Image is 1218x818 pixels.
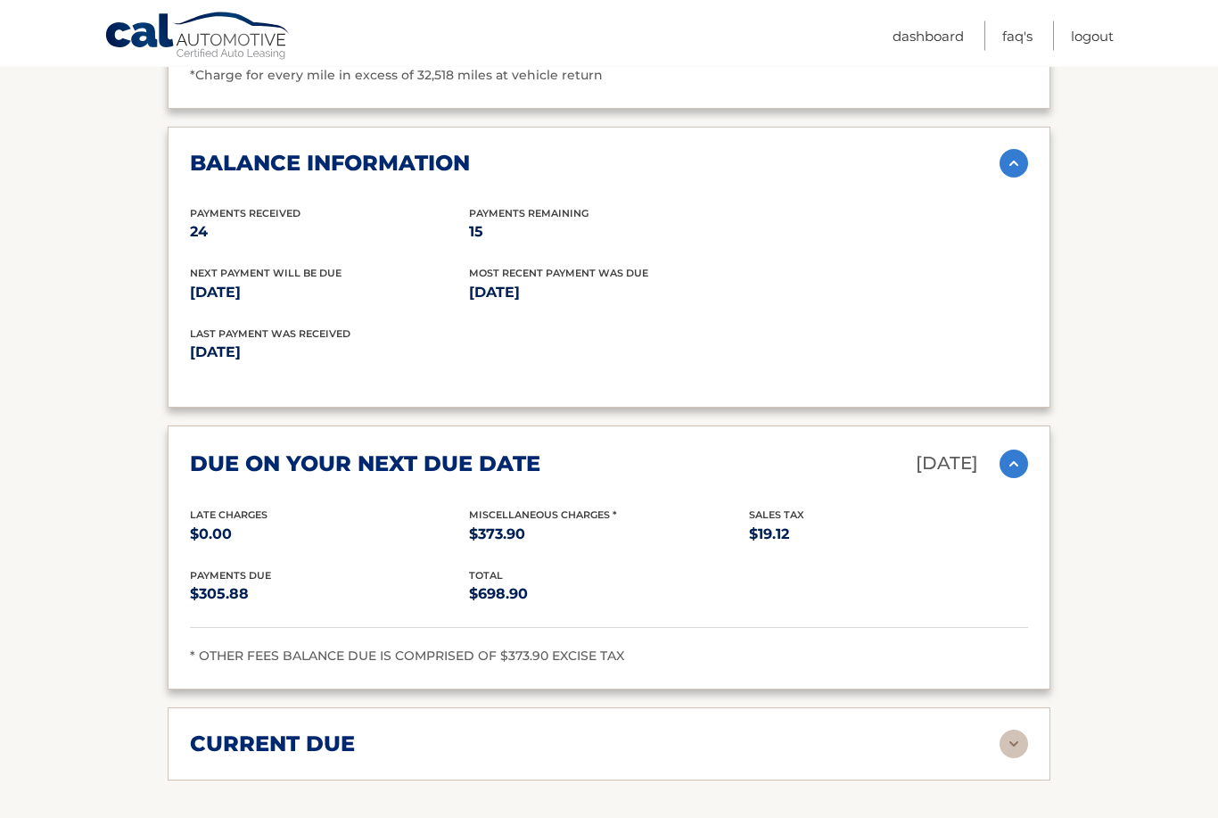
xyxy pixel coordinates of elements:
p: [DATE] [916,449,978,480]
p: $305.88 [190,583,469,607]
img: accordion-active.svg [1000,150,1028,178]
h2: balance information [190,151,470,178]
span: Payments Due [190,570,271,583]
a: Logout [1071,21,1114,51]
a: Dashboard [893,21,964,51]
img: accordion-rest.svg [1000,731,1028,759]
p: $0.00 [190,523,469,548]
p: $373.90 [469,523,748,548]
span: Payments Remaining [469,208,588,220]
p: [DATE] [190,281,469,306]
div: * OTHER FEES BALANCE DUE IS COMPRISED OF $373.90 EXCISE TAX [190,647,1028,668]
span: Payments Received [190,208,300,220]
span: Most Recent Payment Was Due [469,268,648,280]
span: Late Charges [190,509,267,522]
h2: current due [190,731,355,758]
p: $698.90 [469,583,748,607]
p: 15 [469,220,748,245]
p: [DATE] [469,281,748,306]
span: Miscellaneous Charges * [469,509,617,522]
span: Next Payment will be due [190,268,342,280]
span: *Charge for every mile in excess of 32,518 miles at vehicle return [190,68,603,84]
p: 24 [190,220,469,245]
p: [DATE] [190,341,609,366]
h2: due on your next due date [190,451,540,478]
span: Sales Tax [749,509,804,522]
a: Cal Automotive [104,12,292,63]
a: FAQ's [1002,21,1033,51]
img: accordion-active.svg [1000,450,1028,479]
span: Last Payment was received [190,328,350,341]
span: total [469,570,503,583]
p: $19.12 [749,523,1028,548]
